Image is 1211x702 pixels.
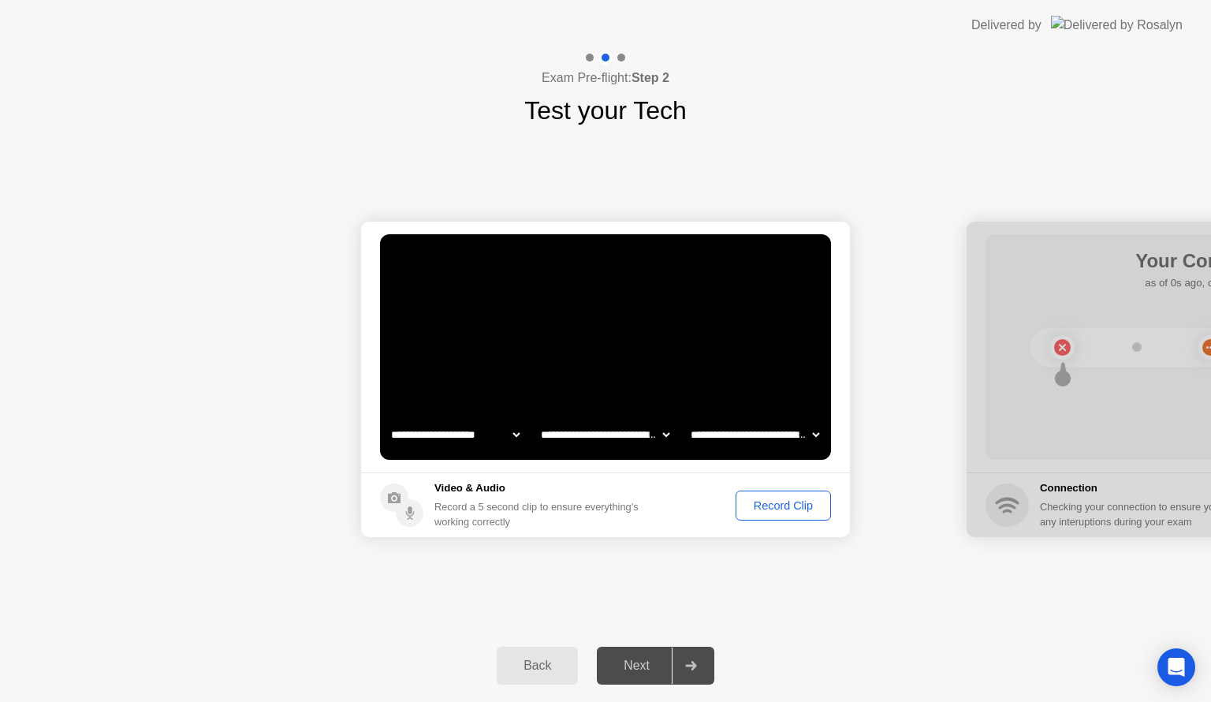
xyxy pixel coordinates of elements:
div: Delivered by [971,16,1041,35]
div: Back [501,659,573,673]
b: Step 2 [632,71,669,84]
select: Available cameras [388,419,523,450]
select: Available speakers [538,419,673,450]
select: Available microphones [687,419,822,450]
img: Delivered by Rosalyn [1051,16,1183,34]
button: Next [597,647,714,685]
div: Record Clip [741,499,825,512]
h1: Test your Tech [524,91,687,129]
h5: Video & Audio [434,480,645,496]
h4: Exam Pre-flight: [542,69,669,88]
button: Record Clip [736,491,831,521]
div: Next [602,659,672,673]
div: Record a 5 second clip to ensure everything’s working correctly [434,499,645,529]
div: Open Intercom Messenger [1157,648,1195,686]
button: Back [497,647,578,685]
